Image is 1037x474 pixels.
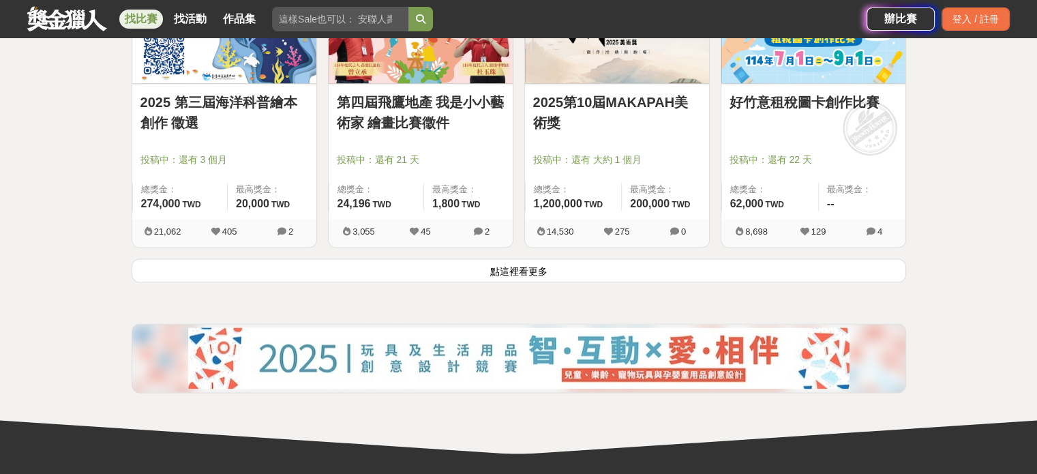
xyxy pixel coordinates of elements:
[630,183,700,196] span: 最高獎金：
[432,183,505,196] span: 最高獎金：
[337,153,505,167] span: 投稿中：還有 21 天
[337,198,371,209] span: 24,196
[140,153,308,167] span: 投稿中：還有 3 個月
[372,200,391,209] span: TWD
[867,8,935,31] a: 辦比賽
[672,200,690,209] span: TWD
[141,183,219,196] span: 總獎金：
[222,226,237,237] span: 405
[584,200,603,209] span: TWD
[630,198,670,209] span: 200,000
[534,198,582,209] span: 1,200,000
[485,226,490,237] span: 2
[272,7,408,31] input: 這樣Sale也可以： 安聯人壽創意銷售法募集
[942,8,1010,31] div: 登入 / 註冊
[217,10,261,29] a: 作品集
[154,226,181,237] span: 21,062
[119,10,163,29] a: 找比賽
[168,10,212,29] a: 找活動
[877,226,882,237] span: 4
[337,183,415,196] span: 總獎金：
[182,200,200,209] span: TWD
[140,92,308,133] a: 2025 第三屆海洋科普繪本創作 徵選
[236,183,308,196] span: 最高獎金：
[745,226,768,237] span: 8,698
[533,92,701,133] a: 2025第10屆MAKAPAH美術獎
[811,226,826,237] span: 129
[337,92,505,133] a: 第四屆飛鷹地產 我是小小藝術家 繪畫比賽徵件
[730,198,764,209] span: 62,000
[236,198,269,209] span: 20,000
[141,198,181,209] span: 274,000
[547,226,574,237] span: 14,530
[533,153,701,167] span: 投稿中：還有 大約 1 個月
[765,200,783,209] span: TWD
[432,198,460,209] span: 1,800
[188,327,850,389] img: 0b2d4a73-1f60-4eea-aee9-81a5fd7858a2.jpg
[730,183,810,196] span: 總獎金：
[681,226,686,237] span: 0
[827,183,897,196] span: 最高獎金：
[352,226,375,237] span: 3,055
[730,92,897,113] a: 好竹意租稅圖卡創作比賽
[827,198,835,209] span: --
[271,200,290,209] span: TWD
[615,226,630,237] span: 275
[288,226,293,237] span: 2
[534,183,614,196] span: 總獎金：
[730,153,897,167] span: 投稿中：還有 22 天
[132,258,906,282] button: 點這裡看更多
[462,200,480,209] span: TWD
[421,226,430,237] span: 45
